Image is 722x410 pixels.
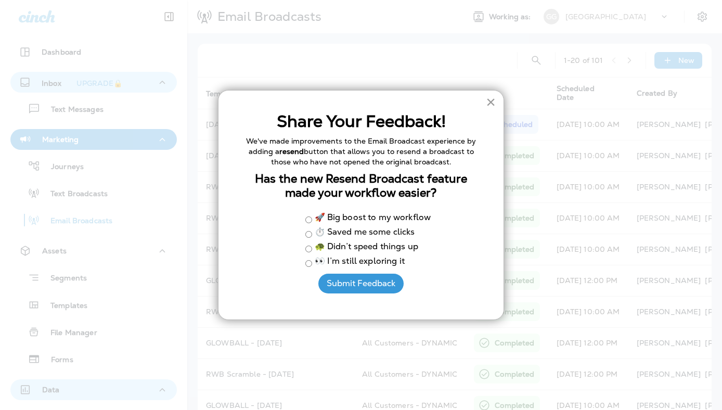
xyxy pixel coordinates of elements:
button: Close [486,94,496,110]
label: 🚀 Big boost to my workflow [315,213,431,223]
label: 🐢 Didn’t speed things up [315,242,418,252]
strong: resend [279,147,304,156]
h3: Has the new Resend Broadcast feature made your workflow easier? [239,172,483,200]
button: Submit Feedback [318,274,404,293]
label: ⏱️ Saved me some clicks [315,228,415,238]
label: 👀 I’m still exploring it [315,257,405,267]
span: button that allows you to resend a broadcast to those who have not opened the original broadcast. [271,147,476,166]
span: We've made improvements to the Email Broadcast experience by adding a [246,136,478,156]
h2: Share Your Feedback! [239,111,483,131]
